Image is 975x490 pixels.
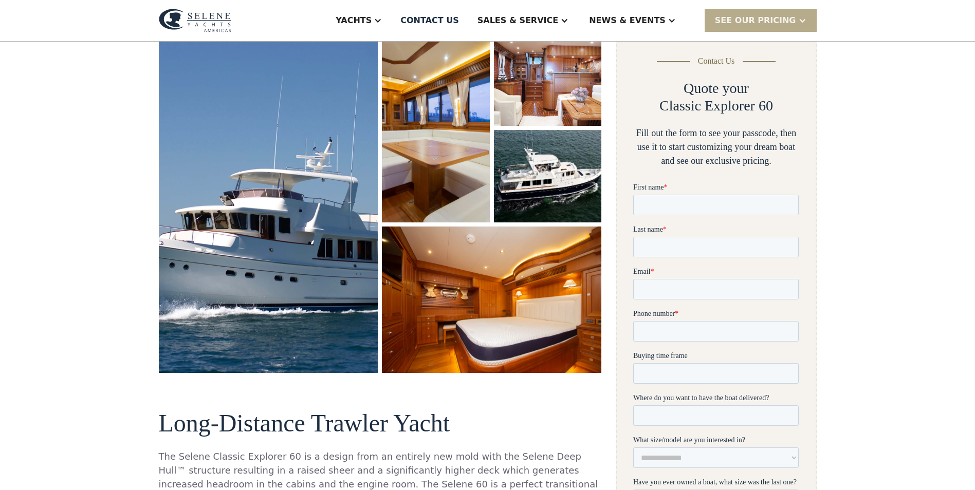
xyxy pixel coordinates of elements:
[494,130,602,222] a: open lightbox
[715,14,796,27] div: SEE Our Pricing
[400,14,459,27] div: Contact US
[382,33,489,222] a: open lightbox
[633,126,799,168] div: Fill out the form to see your passcode, then use it to start customizing your dream boat and see ...
[589,14,666,27] div: News & EVENTS
[336,14,372,27] div: Yachts
[684,80,749,97] h2: Quote your
[159,410,602,437] h2: Long-Distance Trawler Yacht
[494,33,602,126] a: open lightbox
[659,97,773,115] h2: Classic Explorer 60
[159,33,378,373] a: open lightbox
[382,227,601,373] a: open lightbox
[159,9,231,32] img: logo
[698,55,735,67] div: Contact Us
[705,9,817,31] div: SEE Our Pricing
[477,14,558,27] div: Sales & Service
